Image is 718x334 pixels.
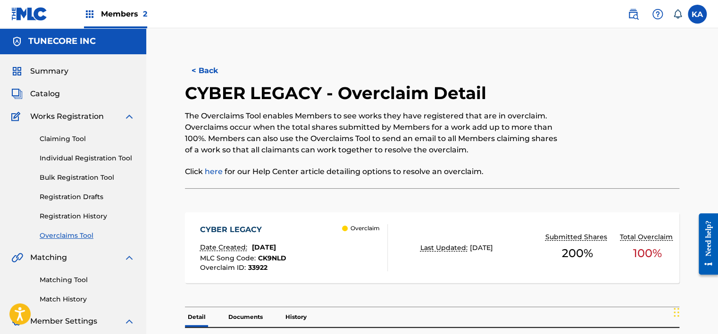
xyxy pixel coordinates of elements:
[225,307,266,327] p: Documents
[200,263,248,272] span: Overclaim ID :
[185,110,566,156] p: The Overclaims Tool enables Members to see works they have registered that are in overclaim. Over...
[11,111,24,122] img: Works Registration
[11,316,23,327] img: Member Settings
[673,9,682,19] div: Notifications
[11,36,23,47] img: Accounts
[124,252,135,263] img: expand
[692,206,718,282] iframe: Resource Center
[40,192,135,202] a: Registration Drafts
[627,8,639,20] img: search
[30,88,60,100] span: Catalog
[40,275,135,285] a: Matching Tool
[200,242,250,252] p: Date Created:
[11,66,68,77] a: SummarySummary
[258,254,286,262] span: CK9NLD
[40,211,135,221] a: Registration History
[185,83,491,104] h2: CYBER LEGACY - Overclaim Detail
[30,316,97,327] span: Member Settings
[11,7,48,21] img: MLC Logo
[185,59,242,83] button: < Back
[561,245,593,262] span: 200 %
[84,8,95,20] img: Top Rightsholders
[200,224,286,235] div: CYBER LEGACY
[351,224,380,233] p: Overclaim
[624,5,643,24] a: Public Search
[11,252,23,263] img: Matching
[671,289,718,334] iframe: Chat Widget
[545,232,609,242] p: Submitted Shares
[124,316,135,327] img: expand
[11,66,23,77] img: Summary
[648,5,667,24] div: Help
[248,263,267,272] span: 33922
[185,307,209,327] p: Detail
[185,166,566,177] p: Click for our Help Center article detailing options to resolve an overclaim.
[469,243,493,252] span: [DATE]
[40,294,135,304] a: Match History
[28,36,96,47] h5: TUNECORE INC
[185,212,679,283] a: CYBER LEGACYDate Created:[DATE]MLC Song Code:CK9NLDOverclaim ID:33922 OverclaimLast Updated:[DATE...
[40,153,135,163] a: Individual Registration Tool
[11,88,23,100] img: Catalog
[420,243,469,253] p: Last Updated:
[633,245,662,262] span: 100 %
[674,298,679,326] div: Drag
[252,243,276,251] span: [DATE]
[30,111,104,122] span: Works Registration
[11,88,60,100] a: CatalogCatalog
[688,5,707,24] div: User Menu
[652,8,663,20] img: help
[200,254,258,262] span: MLC Song Code :
[101,8,147,19] span: Members
[30,66,68,77] span: Summary
[620,232,675,242] p: Total Overclaim
[30,252,67,263] span: Matching
[205,167,223,176] a: here
[143,9,147,18] span: 2
[40,231,135,241] a: Overclaims Tool
[40,134,135,144] a: Claiming Tool
[283,307,309,327] p: History
[40,173,135,183] a: Bulk Registration Tool
[124,111,135,122] img: expand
